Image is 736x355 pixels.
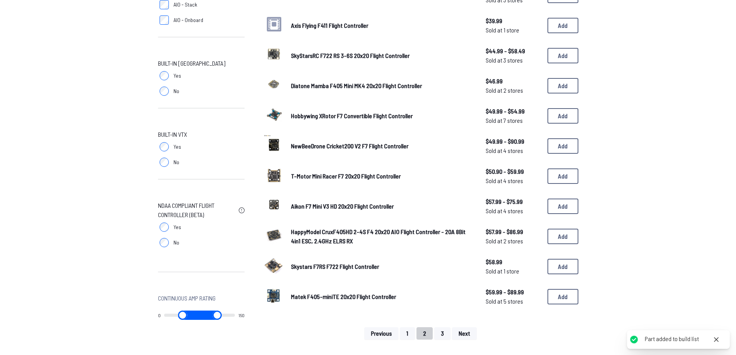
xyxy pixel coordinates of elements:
a: Aikon F7 Mini V3 HD 20x20 Flight Controller [291,202,473,211]
span: $49.99 - $54.99 [486,107,541,116]
output: 150 [238,312,245,318]
span: Matek F405-miniTE 20x20 Flight Controller [291,293,396,300]
button: 1 [400,327,415,340]
input: Yes [160,223,169,232]
img: image [263,104,285,126]
button: Add [547,229,578,244]
a: NewBeeDrone Cricket200 V2 F7 Flight Controller [291,141,473,151]
span: $44.99 - $58.49 [486,46,541,56]
img: image [263,224,285,246]
a: image [263,134,285,158]
button: Next [452,327,477,340]
span: $57.99 - $86.99 [486,227,541,236]
button: Add [547,48,578,63]
span: Yes [173,223,181,231]
input: Yes [160,142,169,151]
span: T-Motor Mini Racer F7 20x20 Flight Controller [291,172,401,180]
span: Skystars F7RS F722 Flight Controller [291,263,379,270]
button: Add [547,138,578,154]
input: No [160,238,169,247]
span: No [173,87,179,95]
span: No [173,158,179,166]
a: image [263,44,285,68]
span: Aikon F7 Mini V3 HD 20x20 Flight Controller [291,202,394,210]
span: Previous [371,330,392,336]
button: Previous [364,327,398,340]
a: image [263,104,285,128]
button: Add [547,289,578,304]
span: No [173,239,179,246]
span: NewBeeDrone Cricket200 V2 F7 Flight Controller [291,142,408,149]
input: No [160,158,169,167]
span: HappyModel CruxF405HD 2-4S F4 20x20 AIO Flight Controller - 20A 8Bit 4in1 ESC, 2.4GHz ELRS RX [291,228,466,245]
span: $57.99 - $75.99 [486,197,541,206]
span: Sold at 1 store [486,267,541,276]
button: Add [547,259,578,274]
span: Sold at 2 stores [486,236,541,246]
button: 3 [434,327,450,340]
a: Hobbywing XRotor F7 Convertible Flight Controller [291,111,473,121]
output: 0 [158,312,161,318]
button: 2 [416,327,433,340]
button: Add [547,199,578,214]
span: Continuous Amp Rating [158,294,216,303]
span: $59.99 - $89.99 [486,287,541,297]
span: Yes [173,72,181,80]
span: SkyStarsRC F722 RS 3-6S 20x20 Flight Controller [291,52,410,59]
img: image [263,194,285,216]
span: Diatone Mamba F405 Mini MK4 20x20 Flight Controller [291,82,422,89]
span: $58.99 [486,257,541,267]
div: Part added to build list [645,335,699,343]
input: No [160,87,169,96]
input: AIO - Onboard [160,15,169,25]
span: NDAA Compliant Flight Controller (Beta) [158,201,236,219]
img: image [263,255,285,276]
span: Sold at 4 stores [486,176,541,185]
a: Matek F405-miniTE 20x20 Flight Controller [291,292,473,301]
span: Sold at 3 stores [486,56,541,65]
span: Sold at 7 stores [486,116,541,125]
button: Add [547,168,578,184]
a: image [263,74,285,98]
button: Add [547,108,578,124]
img: image [263,134,285,156]
span: Sold at 4 stores [486,206,541,216]
a: Axis Flying F411 Flight Controller [291,21,473,30]
span: $46.99 [486,76,541,86]
span: Sold at 2 stores [486,86,541,95]
span: Built-in [GEOGRAPHIC_DATA] [158,59,225,68]
span: $50.90 - $59.99 [486,167,541,176]
span: Built-in VTX [158,130,187,139]
a: image [263,194,285,218]
a: image [263,164,285,188]
span: Hobbywing XRotor F7 Convertible Flight Controller [291,112,413,119]
span: Sold at 4 stores [486,146,541,155]
a: T-Motor Mini Racer F7 20x20 Flight Controller [291,172,473,181]
a: Skystars F7RS F722 Flight Controller [291,262,473,271]
span: AIO - Onboard [173,16,203,24]
span: Sold at 5 stores [486,297,541,306]
span: Yes [173,143,181,151]
span: $39.99 [486,16,541,25]
span: Axis Flying F411 Flight Controller [291,22,368,29]
a: image [263,285,285,309]
span: Sold at 1 store [486,25,541,35]
span: Next [459,330,470,336]
button: Add [547,78,578,93]
img: image [263,74,285,95]
a: image [263,255,285,279]
img: image [263,285,285,306]
a: Diatone Mamba F405 Mini MK4 20x20 Flight Controller [291,81,473,90]
button: Add [547,18,578,33]
span: AIO - Stack [173,1,197,8]
img: image [263,164,285,186]
a: image [263,224,285,248]
span: $49.99 - $90.99 [486,137,541,146]
img: image [263,44,285,65]
input: Yes [160,71,169,80]
a: SkyStarsRC F722 RS 3-6S 20x20 Flight Controller [291,51,473,60]
a: HappyModel CruxF405HD 2-4S F4 20x20 AIO Flight Controller - 20A 8Bit 4in1 ESC, 2.4GHz ELRS RX [291,227,473,246]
